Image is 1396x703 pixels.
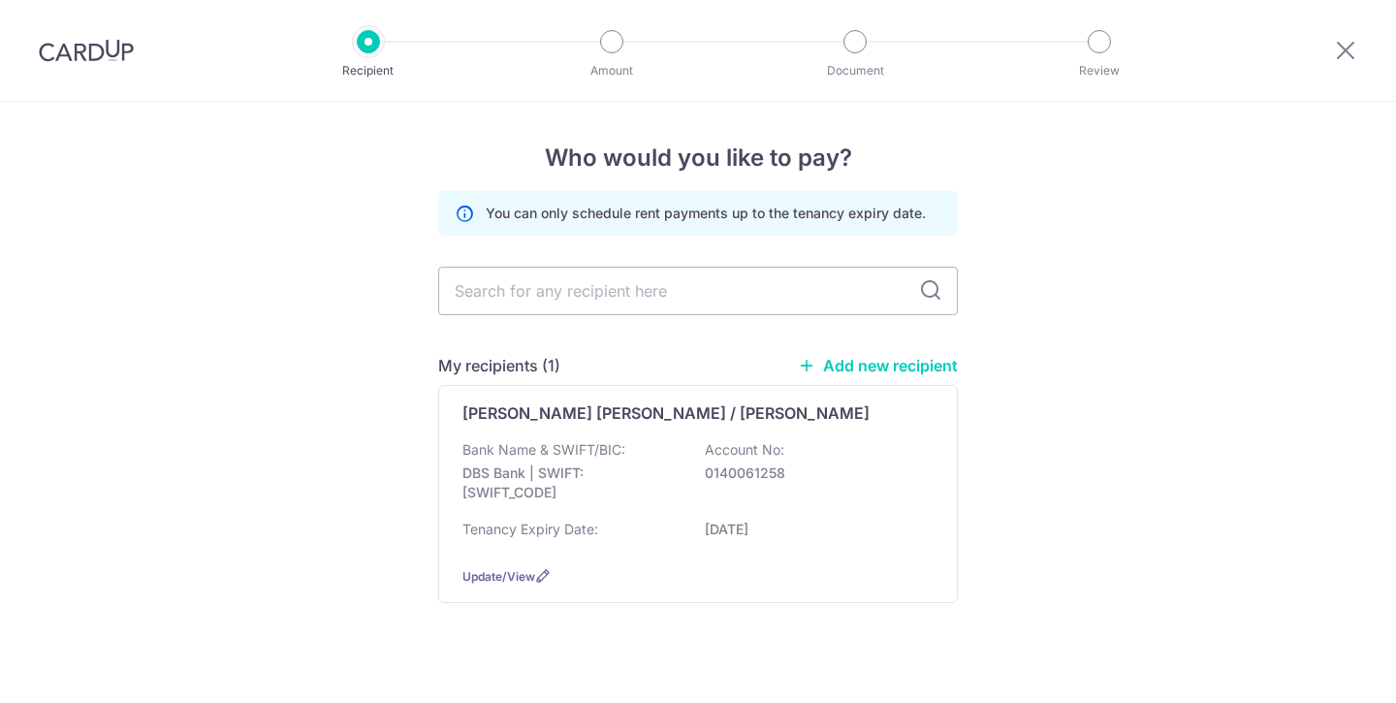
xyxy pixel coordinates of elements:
p: [PERSON_NAME] [PERSON_NAME] / [PERSON_NAME] [462,401,870,425]
p: Recipient [297,61,440,80]
img: CardUp [39,39,134,62]
iframe: 打开一个小组件，您可以在其中找到更多信息 [1276,645,1377,693]
p: [DATE] [705,520,922,539]
p: Amount [540,61,683,80]
p: Tenancy Expiry Date: [462,520,598,539]
p: Account No: [705,440,784,460]
p: Bank Name & SWIFT/BIC: [462,440,625,460]
h5: My recipients (1) [438,354,560,377]
p: DBS Bank | SWIFT: [SWIFT_CODE] [462,463,680,502]
a: Add new recipient [798,356,958,375]
p: 0140061258 [705,463,922,483]
input: Search for any recipient here [438,267,958,315]
p: Review [1028,61,1171,80]
p: You can only schedule rent payments up to the tenancy expiry date. [486,204,926,223]
a: Update/View [462,569,535,584]
h4: Who would you like to pay? [438,141,958,176]
p: Document [783,61,927,80]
